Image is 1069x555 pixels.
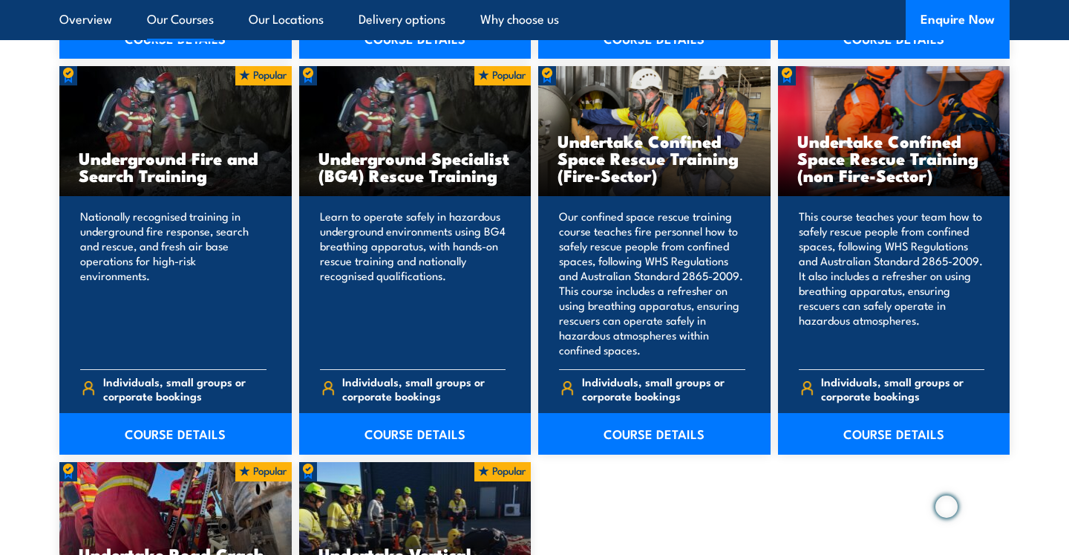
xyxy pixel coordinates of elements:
[799,209,985,357] p: This course teaches your team how to safely rescue people from confined spaces, following WHS Reg...
[320,209,506,357] p: Learn to operate safely in hazardous underground environments using BG4 breathing apparatus, with...
[103,374,267,403] span: Individuals, small groups or corporate bookings
[778,413,1010,455] a: COURSE DETAILS
[59,413,292,455] a: COURSE DETAILS
[80,209,267,357] p: Nationally recognised training in underground fire response, search and rescue, and fresh air bas...
[299,413,532,455] a: COURSE DETAILS
[538,413,771,455] a: COURSE DETAILS
[558,132,751,184] h3: Undertake Confined Space Rescue Training (Fire-Sector)
[559,209,745,357] p: Our confined space rescue training course teaches fire personnel how to safely rescue people from...
[821,374,984,403] span: Individuals, small groups or corporate bookings
[797,132,991,184] h3: Undertake Confined Space Rescue Training (non Fire-Sector)
[318,149,512,184] h3: Underground Specialist (BG4) Rescue Training
[342,374,506,403] span: Individuals, small groups or corporate bookings
[79,149,272,184] h3: Underground Fire and Search Training
[582,374,745,403] span: Individuals, small groups or corporate bookings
